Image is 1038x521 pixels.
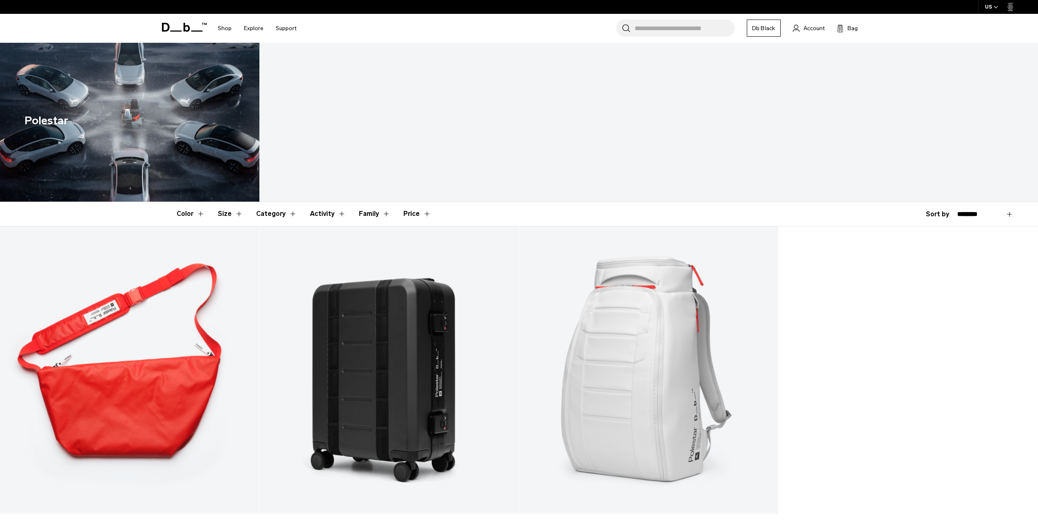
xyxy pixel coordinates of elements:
button: Toggle Filter [310,202,346,226]
button: Toggle Filter [256,202,297,226]
a: Explore [244,14,263,43]
button: Toggle Filter [218,202,243,226]
button: Toggle Filter [359,202,390,226]
h1: Polestar [24,112,68,129]
button: Bag [837,23,858,33]
a: Db Black [747,20,781,37]
button: Toggle Price [403,202,431,226]
a: Account [793,23,825,33]
a: Hugger Backpack 25L [519,226,778,514]
a: Support [276,14,297,43]
span: Bag [848,24,858,33]
nav: Main Navigation [212,14,303,43]
span: Account [803,24,825,33]
button: Toggle Filter [177,202,205,226]
a: Shop [218,14,232,43]
a: Ramverk Pro Carry-on [259,226,518,514]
